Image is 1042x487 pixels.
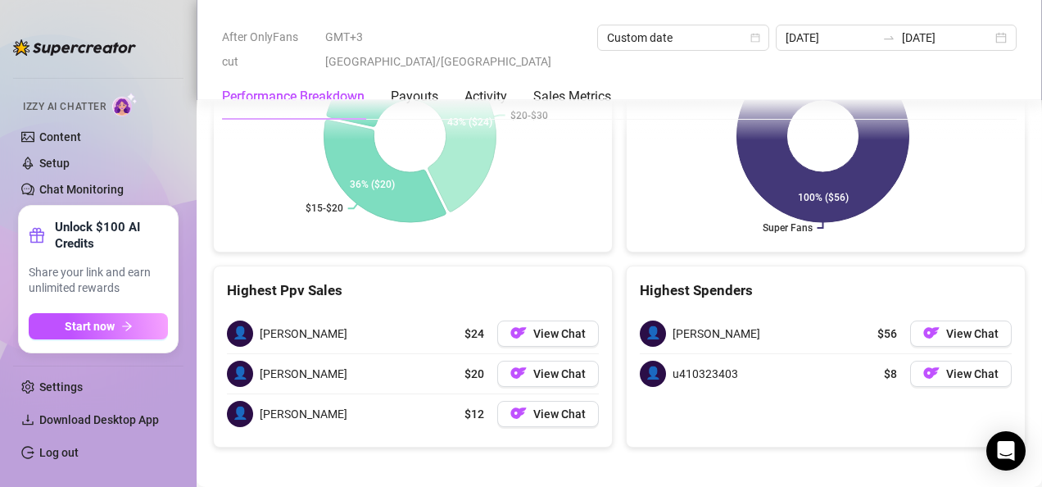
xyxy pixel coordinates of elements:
span: $8 [884,365,897,383]
span: arrow-right [121,321,133,332]
strong: Unlock $100 AI Credits [55,219,168,252]
div: Performance Breakdown [222,87,365,107]
span: Download Desktop App [39,413,159,426]
div: Highest Ppv Sales [227,280,599,302]
text: $15-$20 [306,203,343,214]
span: $20 [464,365,484,383]
span: After OnlyFans cut [222,25,315,74]
span: swap-right [882,31,895,44]
text: Super Fans [763,222,813,234]
img: AI Chatter [112,93,138,116]
span: [PERSON_NAME] [260,405,347,423]
span: to [882,31,895,44]
img: OF [510,405,527,421]
span: [PERSON_NAME] [260,325,347,343]
a: Chat Monitoring [39,183,124,196]
span: download [21,413,34,426]
span: [PERSON_NAME] [673,325,760,343]
span: $56 [877,325,897,343]
button: OFView Chat [497,321,599,347]
span: Share your link and earn unlimited rewards [29,265,168,297]
span: View Chat [533,367,586,380]
input: End date [902,29,992,47]
div: Open Intercom Messenger [986,431,1026,471]
div: Payouts [391,87,438,107]
input: Start date [786,29,876,47]
div: Activity [464,87,507,107]
text: $20-$30 [510,109,548,121]
a: Log out [39,446,79,459]
span: Custom date [607,25,759,50]
span: GMT+3 [GEOGRAPHIC_DATA]/[GEOGRAPHIC_DATA] [325,25,587,74]
span: View Chat [533,407,586,421]
span: View Chat [946,367,999,380]
span: u410323403 [673,365,738,383]
span: 👤 [227,401,253,427]
span: View Chat [946,327,999,340]
button: Start nowarrow-right [29,313,168,339]
img: OF [923,325,940,341]
span: 👤 [640,361,666,387]
span: calendar [750,33,760,43]
img: logo-BBDzfeDw.svg [13,39,136,56]
span: $24 [464,325,484,343]
button: OFView Chat [910,321,1012,347]
a: Settings [39,380,83,394]
span: 👤 [227,361,253,387]
button: OFView Chat [497,401,599,427]
span: Izzy AI Chatter [23,99,106,115]
div: Highest Spenders [640,280,1012,302]
span: View Chat [533,327,586,340]
span: [PERSON_NAME] [260,365,347,383]
span: $12 [464,405,484,423]
div: Sales Metrics [533,87,611,107]
a: Setup [39,157,70,170]
span: gift [29,227,45,243]
span: 👤 [640,321,666,347]
span: Start now [65,320,115,333]
span: 👤 [227,321,253,347]
a: Content [39,130,81,143]
button: OFView Chat [910,361,1012,387]
img: OF [510,365,527,381]
img: OF [510,325,527,341]
button: OFView Chat [497,361,599,387]
img: OF [923,365,940,381]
